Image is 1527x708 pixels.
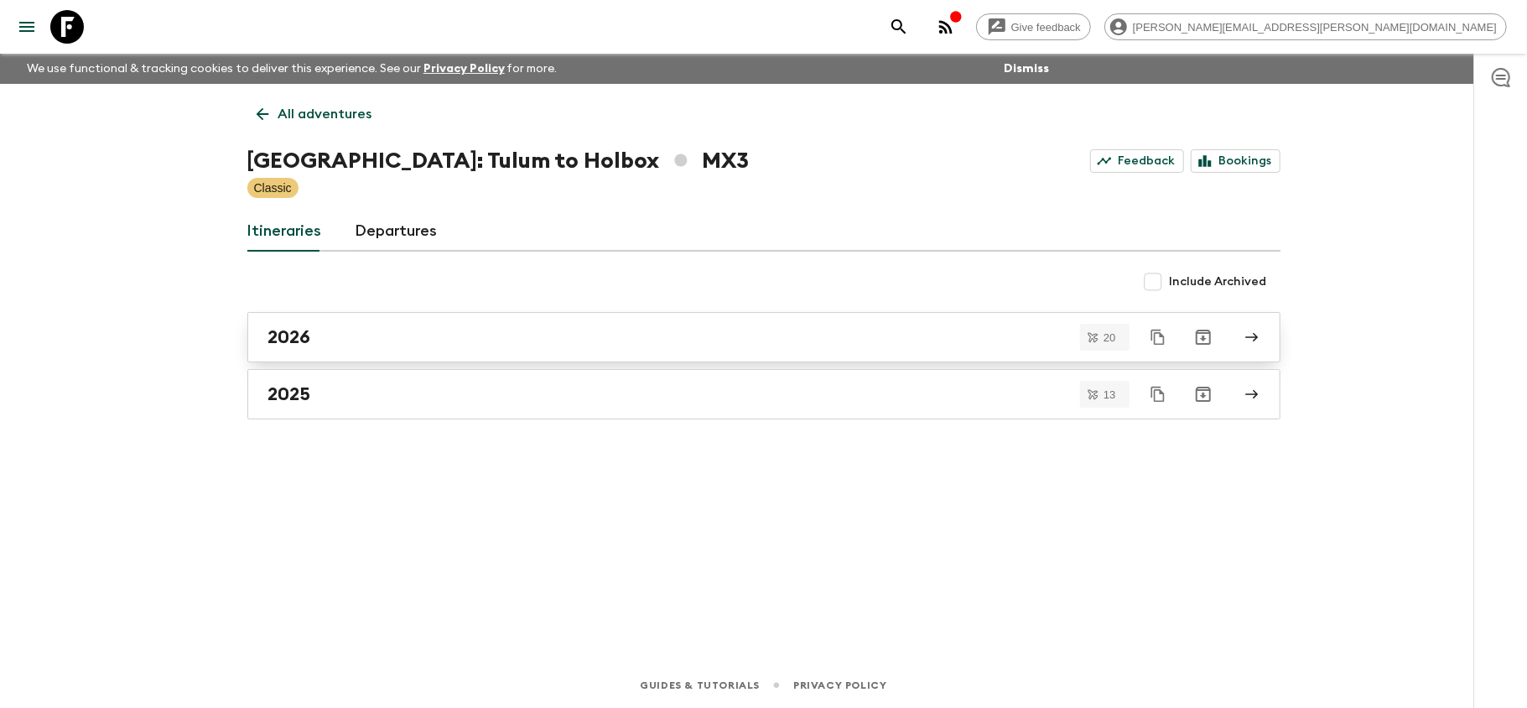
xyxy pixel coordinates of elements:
[976,13,1091,40] a: Give feedback
[268,383,311,405] h2: 2025
[247,97,382,131] a: All adventures
[1090,149,1184,173] a: Feedback
[793,676,886,695] a: Privacy Policy
[1124,21,1506,34] span: [PERSON_NAME][EMAIL_ADDRESS][PERSON_NAME][DOMAIN_NAME]
[1143,322,1173,352] button: Duplicate
[1000,57,1053,81] button: Dismiss
[423,63,505,75] a: Privacy Policy
[1143,379,1173,409] button: Duplicate
[1191,149,1280,173] a: Bookings
[356,211,438,252] a: Departures
[10,10,44,44] button: menu
[1170,273,1267,290] span: Include Archived
[247,312,1280,362] a: 2026
[247,144,749,178] h1: [GEOGRAPHIC_DATA]: Tulum to Holbox MX3
[1187,320,1220,354] button: Archive
[254,180,292,196] p: Classic
[247,211,322,252] a: Itineraries
[882,10,916,44] button: search adventures
[1002,21,1090,34] span: Give feedback
[1093,389,1125,400] span: 13
[268,326,311,348] h2: 2026
[1187,377,1220,411] button: Archive
[247,369,1280,419] a: 2025
[20,54,564,84] p: We use functional & tracking cookies to deliver this experience. See our for more.
[1104,13,1507,40] div: [PERSON_NAME][EMAIL_ADDRESS][PERSON_NAME][DOMAIN_NAME]
[640,676,760,695] a: Guides & Tutorials
[278,104,372,124] p: All adventures
[1093,332,1125,343] span: 20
